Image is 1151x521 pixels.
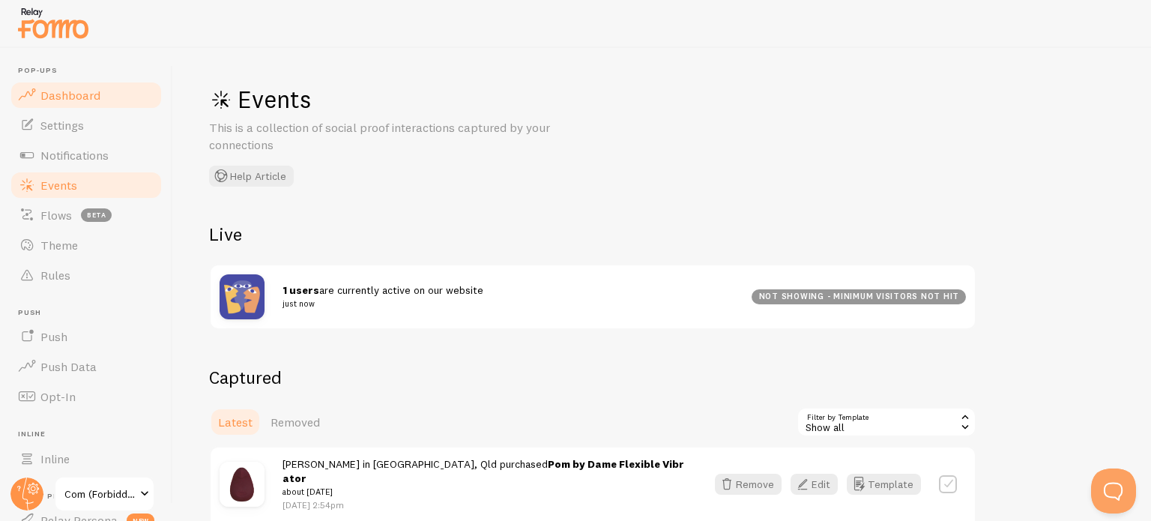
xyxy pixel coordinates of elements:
[9,80,163,110] a: Dashboard
[18,430,163,439] span: Inline
[209,119,569,154] p: This is a collection of social proof interactions captured by your connections
[9,140,163,170] a: Notifications
[9,322,163,352] a: Push
[9,352,163,382] a: Push Data
[283,499,688,511] p: [DATE] 2:54pm
[64,485,136,503] span: Com (Forbiddenfruit)
[9,444,163,474] a: Inline
[18,308,163,318] span: Push
[9,382,163,412] a: Opt-In
[9,170,163,200] a: Events
[218,415,253,430] span: Latest
[40,178,77,193] span: Events
[847,474,921,495] button: Template
[283,297,734,310] small: just now
[283,457,684,485] a: Pom by Dame Flexible Vibrator
[220,462,265,507] img: damep01p-pom.jpg
[40,389,76,404] span: Opt-In
[40,451,70,466] span: Inline
[9,110,163,140] a: Settings
[209,366,976,389] h2: Captured
[220,274,265,319] img: pageviews.png
[797,407,976,437] div: Show all
[271,415,320,430] span: Removed
[40,118,84,133] span: Settings
[9,260,163,290] a: Rules
[81,208,112,222] span: beta
[54,476,155,512] a: Com (Forbiddenfruit)
[209,407,262,437] a: Latest
[715,474,782,495] button: Remove
[9,200,163,230] a: Flows beta
[791,474,838,495] button: Edit
[40,359,97,374] span: Push Data
[791,474,847,495] a: Edit
[40,88,100,103] span: Dashboard
[40,148,109,163] span: Notifications
[18,66,163,76] span: Pop-ups
[40,208,72,223] span: Flows
[40,238,78,253] span: Theme
[283,283,319,297] strong: 1 users
[9,230,163,260] a: Theme
[40,268,70,283] span: Rules
[16,4,91,42] img: fomo-relay-logo-orange.svg
[209,84,659,115] h1: Events
[752,289,966,304] div: not showing - minimum visitors not hit
[209,223,976,246] h2: Live
[40,329,67,344] span: Push
[283,457,688,499] span: [PERSON_NAME] in [GEOGRAPHIC_DATA], Qld purchased
[283,485,688,499] small: about [DATE]
[262,407,329,437] a: Removed
[209,166,294,187] button: Help Article
[283,283,734,311] span: are currently active on our website
[1091,469,1136,514] iframe: Help Scout Beacon - Open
